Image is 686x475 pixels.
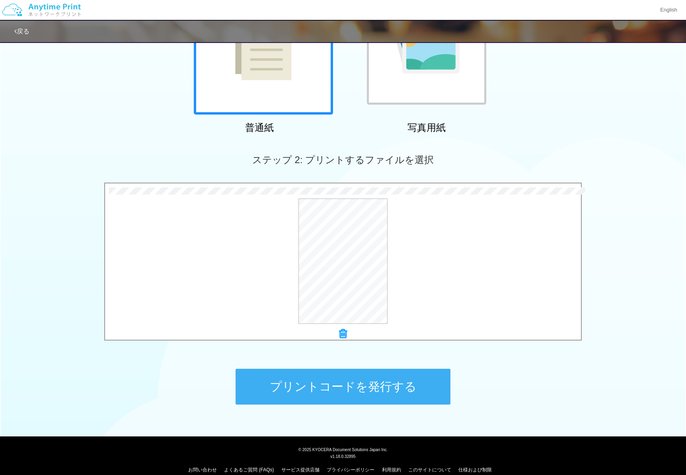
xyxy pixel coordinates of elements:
a: 戻る [14,28,29,35]
h2: 普通紙 [190,123,329,133]
a: お問い合わせ [188,467,217,473]
a: このサイトについて [408,467,451,473]
span: © 2025 KYOCERA Document Solutions Japan Inc. [298,447,388,452]
span: v1.18.0.32895 [330,454,355,459]
h2: 写真用紙 [357,123,496,133]
a: サービス提供店舗 [281,467,320,473]
button: プリントコードを発行する [236,369,450,405]
img: photo-paper.png [394,17,460,74]
a: よくあるご質問 (FAQs) [224,467,274,473]
img: plain-paper.png [235,10,292,80]
a: 仕様および制限 [458,467,492,473]
a: 利用規約 [382,467,401,473]
span: ステップ 2: プリントするファイルを選択 [252,154,434,165]
a: プライバシーポリシー [327,467,374,473]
